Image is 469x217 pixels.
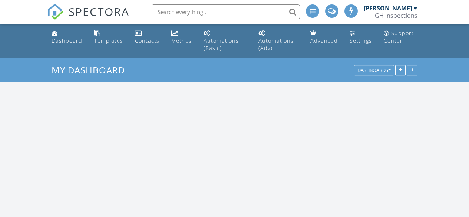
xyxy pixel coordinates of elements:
div: Dashboard [52,37,82,44]
a: Templates [91,27,126,48]
img: The Best Home Inspection Software - Spectora [47,4,63,20]
div: Contacts [135,37,159,44]
div: Automations (Adv) [258,37,294,52]
a: Settings [347,27,375,48]
div: Settings [350,37,372,44]
a: Contacts [132,27,162,48]
a: My Dashboard [52,64,131,76]
div: Metrics [171,37,192,44]
div: Support Center [384,30,414,44]
a: Advanced [307,27,341,48]
div: Dashboards [357,68,391,73]
button: Dashboards [354,65,394,76]
a: Automations (Basic) [201,27,250,55]
a: Dashboard [49,27,85,48]
div: Advanced [310,37,338,44]
span: SPECTORA [69,4,129,19]
div: Automations (Basic) [204,37,239,52]
div: Templates [94,37,123,44]
a: SPECTORA [47,10,129,26]
input: Search everything... [152,4,300,19]
a: Support Center [381,27,421,48]
a: Automations (Advanced) [255,27,301,55]
a: Metrics [168,27,195,48]
div: [PERSON_NAME] [364,4,412,12]
div: GH Inspections [375,12,417,19]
